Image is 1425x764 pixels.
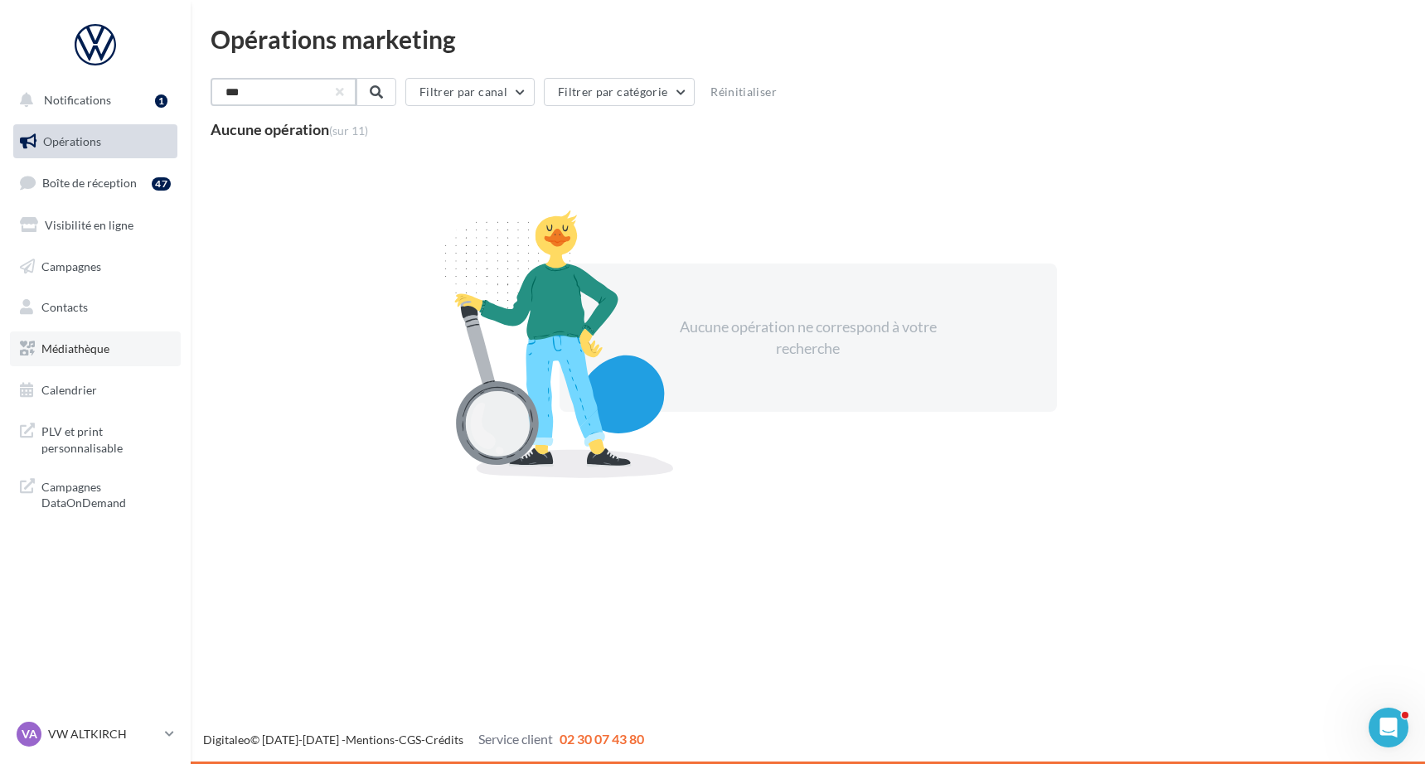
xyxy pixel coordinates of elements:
[41,476,171,511] span: Campagnes DataOnDemand
[405,78,535,106] button: Filtrer par canal
[399,733,421,747] a: CGS
[41,341,109,355] span: Médiathèque
[211,27,1405,51] div: Opérations marketing
[10,331,181,366] a: Médiathèque
[704,82,783,102] button: Réinitialiser
[45,218,133,232] span: Visibilité en ligne
[44,93,111,107] span: Notifications
[10,290,181,325] a: Contacts
[560,731,644,747] span: 02 30 07 43 80
[211,122,368,137] div: Aucune opération
[346,733,395,747] a: Mentions
[13,718,177,750] a: VA VW ALTKIRCH
[10,413,181,462] a: PLV et print personnalisable
[10,83,174,118] button: Notifications 1
[48,726,158,742] p: VW ALTKIRCH
[10,124,181,159] a: Opérations
[666,317,951,359] div: Aucune opération ne correspond à votre recherche
[43,134,101,148] span: Opérations
[10,469,181,518] a: Campagnes DataOnDemand
[41,383,97,397] span: Calendrier
[10,373,181,408] a: Calendrier
[41,259,101,273] span: Campagnes
[41,420,171,456] span: PLV et print personnalisable
[544,78,695,106] button: Filtrer par catégorie
[22,726,37,742] span: VA
[42,176,137,190] span: Boîte de réception
[425,733,463,747] a: Crédits
[10,208,181,243] a: Visibilité en ligne
[478,731,553,747] span: Service client
[329,123,368,138] span: (sur 11)
[203,733,250,747] a: Digitaleo
[10,249,181,284] a: Campagnes
[10,165,181,201] a: Boîte de réception47
[155,94,167,108] div: 1
[152,177,171,191] div: 47
[203,733,644,747] span: © [DATE]-[DATE] - - -
[1369,708,1408,747] iframe: Intercom live chat
[41,300,88,314] span: Contacts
